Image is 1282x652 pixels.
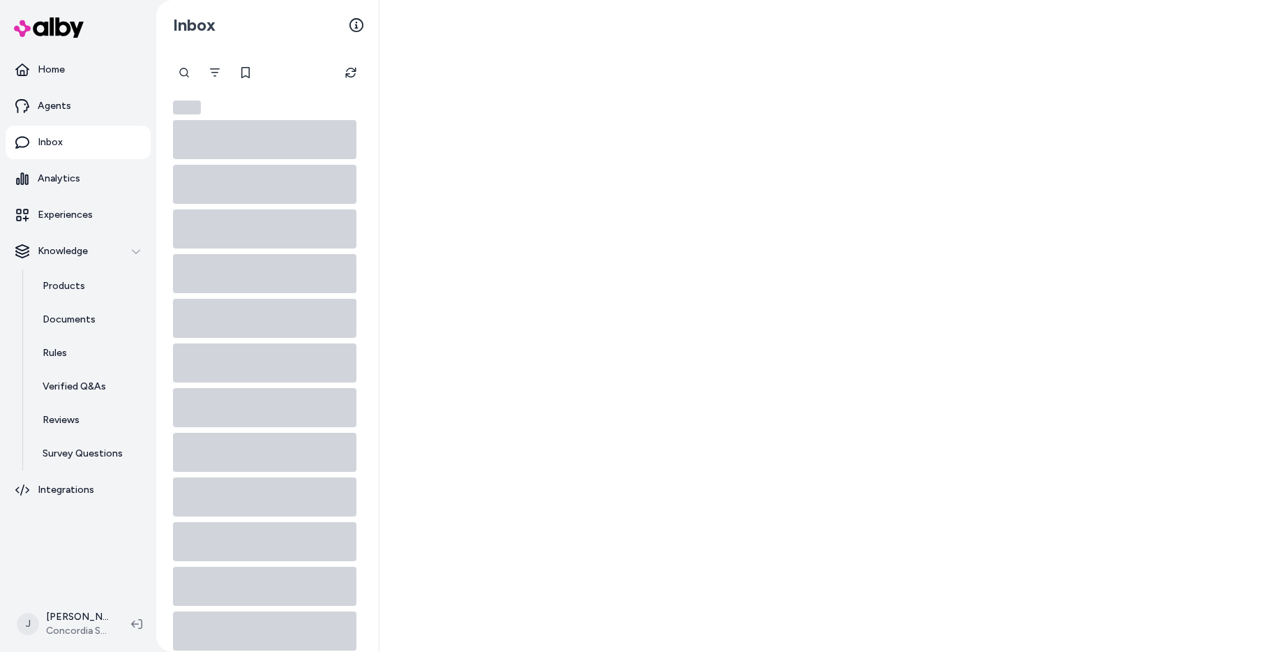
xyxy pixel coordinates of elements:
p: Verified Q&As [43,380,106,394]
p: Products [43,279,85,293]
a: Integrations [6,473,151,507]
p: Agents [38,99,71,113]
button: Knowledge [6,235,151,268]
p: Rules [43,346,67,360]
p: Knowledge [38,244,88,258]
p: Analytics [38,172,80,186]
a: Verified Q&As [29,370,151,403]
button: J[PERSON_NAME]Concordia Supply [8,602,120,646]
h2: Inbox [173,15,216,36]
a: Home [6,53,151,87]
p: Experiences [38,208,93,222]
p: Survey Questions [43,447,123,461]
span: Concordia Supply [46,624,109,638]
a: Products [29,269,151,303]
img: alby Logo [14,17,84,38]
a: Rules [29,336,151,370]
p: Home [38,63,65,77]
button: Filter [201,59,229,87]
p: Documents [43,313,96,327]
span: J [17,613,39,635]
button: Refresh [337,59,365,87]
p: [PERSON_NAME] [46,610,109,624]
p: Integrations [38,483,94,497]
p: Reviews [43,413,80,427]
a: Analytics [6,162,151,195]
a: Experiences [6,198,151,232]
a: Survey Questions [29,437,151,471]
a: Agents [6,89,151,123]
a: Inbox [6,126,151,159]
a: Documents [29,303,151,336]
p: Inbox [38,135,63,149]
a: Reviews [29,403,151,437]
